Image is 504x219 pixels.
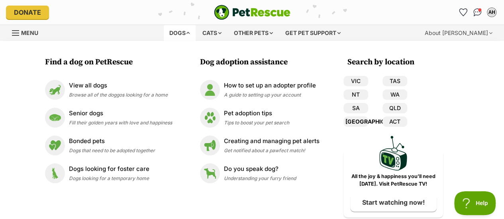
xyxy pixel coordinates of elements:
a: QLD [382,103,407,113]
a: PetRescue [214,5,290,20]
a: Do you speak dog? Do you speak dog? Understanding your furry friend [200,163,320,183]
img: Bonded pets [45,136,65,155]
a: Senior dogs Senior dogs Fill their golden years with love and happiness [45,108,172,128]
a: Bonded pets Bonded pets Dogs that need to be adopted together [45,136,172,155]
div: AH [488,8,496,16]
a: TAS [382,76,407,86]
a: Dogs looking for foster care Dogs looking for foster care Dogs looking for a temporary home [45,163,172,183]
h3: Dog adoption assistance [200,57,324,68]
a: Donate [6,6,49,19]
img: How to set up an adopter profile [200,80,220,100]
span: Dogs that need to be adopted together [69,147,155,153]
p: Do you speak dog? [224,165,296,174]
img: Pet adoption tips [200,108,220,128]
p: Dogs looking for foster care [69,165,149,174]
div: Cats [197,25,227,41]
img: Creating and managing pet alerts [200,136,220,155]
img: Senior dogs [45,108,65,128]
img: Dogs looking for foster care [45,163,65,183]
span: Get notified about a pawfect match! [224,147,305,153]
p: Pet adoption tips [224,109,289,118]
ul: Account quick links [457,6,498,19]
img: chat-41dd97257d64d25036548639549fe6c8038ab92f7586957e7f3b1b290dea8141.svg [473,8,482,16]
span: Tips to boost your pet search [224,120,289,126]
h3: Search by location [347,57,443,68]
div: Other pets [228,25,278,41]
img: logo-e224e6f780fb5917bec1dbf3a21bbac754714ae5b6737aabdf751b685950b380.svg [214,5,290,20]
span: Browse all of the doggos looking for a home [69,92,168,98]
div: Get pet support [280,25,346,41]
a: How to set up an adopter profile How to set up an adopter profile A guide to setting up your account [200,80,320,100]
a: Pet adoption tips Pet adoption tips Tips to boost your pet search [200,108,320,128]
div: Learn more [156,25,181,30]
span: Understanding your furry friend [224,175,296,181]
a: NT [343,89,368,100]
span: A guide to setting up your account [224,92,301,98]
span: Menu [21,29,38,36]
img: Do you speak dog? [200,163,220,183]
a: SA [343,103,368,113]
a: View all dogs View all dogs Browse all of the doggos looking for a home [45,80,172,100]
a: WA [382,89,407,100]
span: Fill their golden years with love and happiness [69,120,172,126]
img: PetRescue TV logo [379,136,407,171]
p: Bonded pets [69,137,155,146]
iframe: Help Scout Beacon - Open [454,191,496,215]
a: VIC [343,76,368,86]
p: Senior dogs [69,109,172,118]
a: Favourites [457,6,469,19]
div: About [PERSON_NAME] [419,25,498,41]
span: Dogs looking for a temporary home [69,175,149,181]
p: How to set up an adopter profile [224,81,316,90]
a: [GEOGRAPHIC_DATA] [343,116,368,127]
a: Conversations [471,6,484,19]
a: Creating and managing pet alerts Creating and managing pet alerts Get notified about a pawfect ma... [200,136,320,155]
a: ACT [382,116,407,127]
p: Creating and managing pet alerts [224,137,320,146]
div: i30 Sedan from $31,240 drive away* [156,4,253,23]
h3: Find a dog on PetRescue [45,57,176,68]
p: View all dogs [69,81,168,90]
div: Dogs [164,25,196,41]
a: Menu [12,25,44,39]
button: My account [485,6,498,19]
img: View all dogs [45,80,65,100]
a: Start watching now! [350,193,437,211]
p: All the joy & happiness you’ll need [DATE]. Visit PetRescue TV! [349,173,437,188]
